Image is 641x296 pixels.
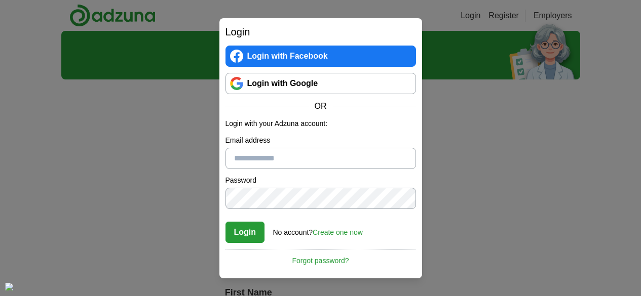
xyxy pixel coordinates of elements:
h2: Login [225,24,416,39]
label: Email address [225,135,416,146]
a: Login with Facebook [225,46,416,67]
p: Login with your Adzuna account: [225,118,416,129]
div: No account? [273,221,363,238]
a: Login with Google [225,73,416,94]
span: OR [309,100,333,112]
a: Create one now [313,228,363,236]
label: Password [225,175,416,186]
img: Cookie%20settings [5,283,13,291]
div: Cookie consent button [5,283,13,291]
a: Forgot password? [225,249,416,266]
button: Login [225,222,265,243]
